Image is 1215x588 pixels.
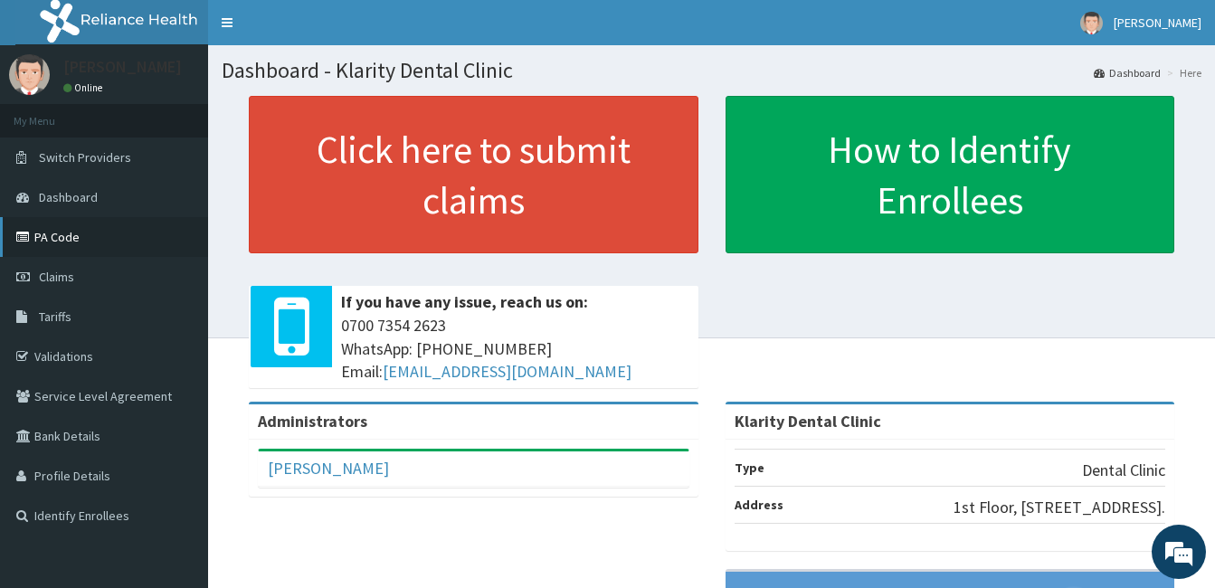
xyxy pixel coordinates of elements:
a: [PERSON_NAME] [268,458,389,479]
a: Click here to submit claims [249,96,698,253]
li: Here [1163,65,1201,81]
img: User Image [9,54,50,95]
b: If you have any issue, reach us on: [341,291,588,312]
h1: Dashboard - Klarity Dental Clinic [222,59,1201,82]
b: Administrators [258,411,367,432]
span: Switch Providers [39,149,131,166]
span: Tariffs [39,308,71,325]
b: Address [735,497,783,513]
a: Online [63,81,107,94]
span: Claims [39,269,74,285]
strong: Klarity Dental Clinic [735,411,881,432]
a: How to Identify Enrollees [726,96,1175,253]
p: 1st Floor, [STREET_ADDRESS]. [954,496,1165,519]
a: [EMAIL_ADDRESS][DOMAIN_NAME] [383,361,631,382]
a: Dashboard [1094,65,1161,81]
b: Type [735,460,764,476]
p: [PERSON_NAME] [63,59,182,75]
span: Dashboard [39,189,98,205]
span: [PERSON_NAME] [1114,14,1201,31]
span: 0700 7354 2623 WhatsApp: [PHONE_NUMBER] Email: [341,314,689,384]
p: Dental Clinic [1082,459,1165,482]
img: User Image [1080,12,1103,34]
